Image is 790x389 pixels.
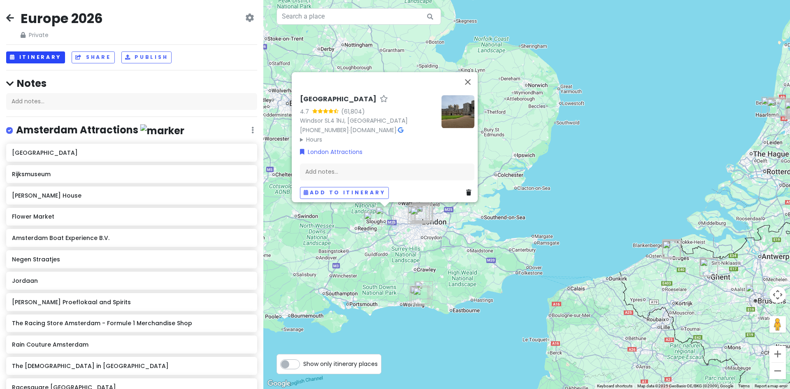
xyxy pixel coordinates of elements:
button: Add to itinerary [300,187,389,199]
h6: [GEOGRAPHIC_DATA] [12,149,251,156]
div: Tower of London [415,204,433,222]
a: [PHONE_NUMBER] [300,126,349,134]
h6: The [DEMOGRAPHIC_DATA] in [GEOGRAPHIC_DATA] [12,362,251,370]
h6: Jordaan [12,277,251,284]
span: Show only itinerary places [303,359,378,368]
a: Star place [380,95,388,104]
a: London Attractions [300,147,362,156]
h6: Amsterdam Boat Experience B.V. [12,234,251,242]
div: Big Ben [411,205,430,223]
div: A. Wong [410,206,428,224]
div: St Michael's Bridge [699,258,718,276]
img: Picture of the place [441,95,474,128]
div: Racesquare Circuit Zandvoort [761,97,779,115]
a: [DOMAIN_NAME] [350,126,397,134]
button: Close [458,72,478,92]
img: Google [265,378,293,389]
div: Natural History Museum [408,205,426,224]
h6: [PERSON_NAME] Proeflokaal and Spirits [12,298,251,306]
div: Restaurant 't Gezelleke [663,239,681,257]
div: 4.7 [300,107,312,116]
button: Publish [121,51,172,63]
div: Käthe Wohlfahrt [662,240,681,258]
div: Add notes... [6,93,257,110]
button: Share [72,51,114,63]
div: oyya - waffles & ice cream [700,259,718,277]
div: Hyde Park [409,204,427,222]
img: marker [140,124,184,137]
div: Farer Watches [364,212,382,230]
summary: Hours [300,135,435,144]
h6: Rain Couture Amsterdam [12,341,251,348]
i: Google Maps [398,127,403,133]
div: Add notes... [300,163,474,180]
h4: Amsterdam Attractions [16,123,184,137]
div: (61,804) [341,107,365,116]
div: Eurostar Brussels Terminal [746,284,764,302]
div: London Eye [412,205,430,223]
button: Keyboard shortcuts [597,383,632,389]
div: Télesco SHOP 1939 [700,258,718,276]
a: Terms (opens in new tab) [738,384,750,388]
span: Map data ©2025 GeoBasis-DE/BKG (©2009), Google [637,384,733,388]
div: Fishoria Fish and Chips [411,203,430,221]
a: Open this area in Google Maps (opens a new window) [265,378,293,389]
div: Bread Ahead Bakery | Borough Market [414,204,432,222]
h6: [PERSON_NAME] House [12,192,251,199]
h6: Rijksmuseum [12,170,251,178]
div: Dishoom Permit Room Brighton [411,286,429,304]
div: That's Toast [662,240,680,258]
button: Map camera controls [769,287,786,303]
div: In The Mood - dinner in the park [662,241,681,259]
span: Private [21,30,103,40]
div: Chris Vos Original Shoes [662,240,681,258]
div: Buckingham Palace [410,205,428,223]
button: Zoom in [769,346,786,362]
div: The St. Bavo Church in Haarlem [768,98,786,116]
div: The British Museum [411,203,430,221]
h6: [GEOGRAPHIC_DATA] [300,95,376,104]
div: Café in the Crypt [411,204,430,222]
a: Delete place [466,188,474,197]
div: RNLI Brighton Lifeboat Station [413,287,431,305]
button: Zoom out [769,363,786,379]
div: Four Points Flex by Sheraton Brighton [409,286,428,304]
div: Coffee Habits Specialty Coffee Kleine Houtstraat [768,98,786,116]
h6: Negen Straatjes [12,256,251,263]
div: Westminster Abbey [411,205,430,223]
h2: Europe 2026 [21,10,103,27]
button: Drag Pegman onto the map to open Street View [769,316,786,333]
div: Starfish & Coffee [411,286,430,304]
div: Leadenhall Market [415,203,433,221]
h6: The Racing Store Amsterdam - Formule 1 Merchandise Shop [12,319,251,327]
input: Search a place [276,8,441,25]
div: American Express Stadium [415,281,433,299]
div: Battersea Power Station [410,207,428,225]
div: Waffle Bar Brugge [663,240,681,258]
div: Tower Bridge [415,204,433,222]
div: Bruges Boat Tour [662,240,681,259]
h4: Notes [6,77,257,90]
div: · · [300,95,435,144]
button: Itinerary [6,51,65,63]
div: Windsor Castle [376,207,394,225]
div: Quasimundo Bike Tours Bruges [663,240,681,258]
h6: Flower Market [12,213,251,220]
a: Report a map error [755,384,788,388]
div: Knoops [411,203,430,221]
a: Windsor SL4 1NJ, [GEOGRAPHIC_DATA] [300,116,408,125]
div: Castle of the Counts [699,258,718,276]
div: The Kensington Hotel [408,206,426,224]
div: Saint Bavo of Ghent Catholic Cathedral, Leidsevaart [767,98,785,116]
